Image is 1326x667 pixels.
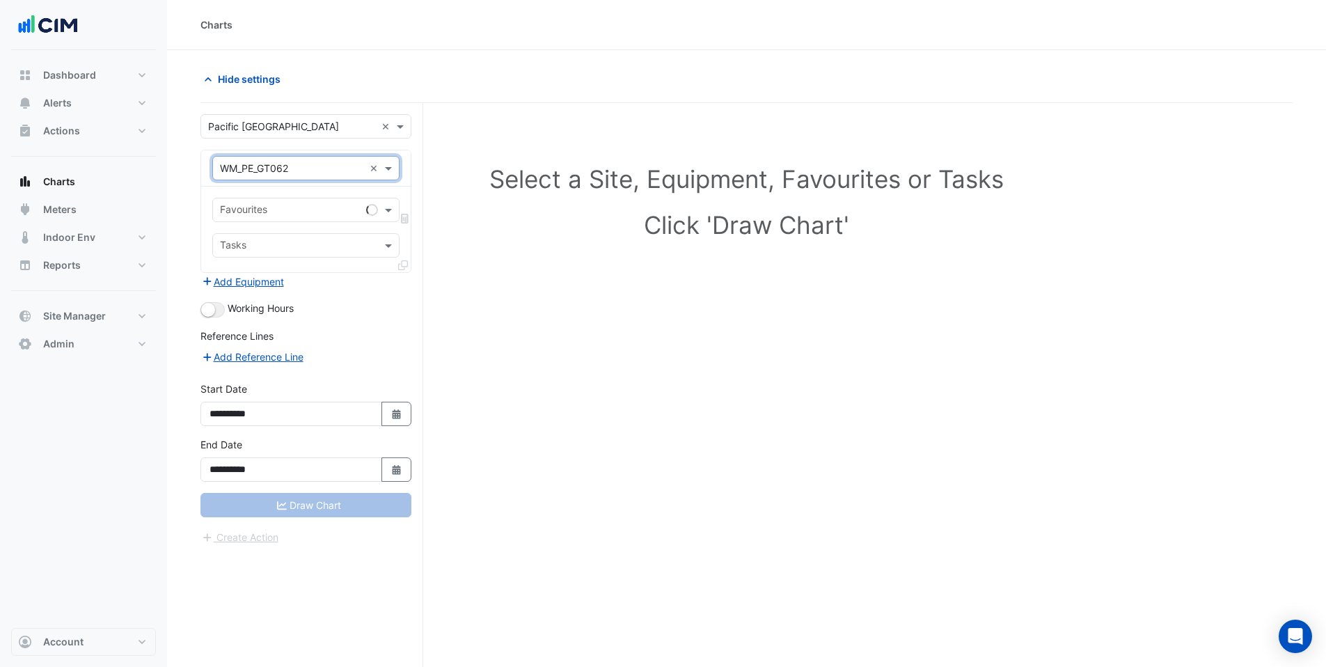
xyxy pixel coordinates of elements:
[18,230,32,244] app-icon: Indoor Env
[43,635,84,649] span: Account
[18,203,32,217] app-icon: Meters
[11,330,156,358] button: Admin
[43,309,106,323] span: Site Manager
[390,464,403,476] fa-icon: Select Date
[11,89,156,117] button: Alerts
[11,168,156,196] button: Charts
[200,17,232,32] div: Charts
[228,302,294,314] span: Working Hours
[43,337,74,351] span: Admin
[381,119,393,134] span: Clear
[11,61,156,89] button: Dashboard
[218,237,246,256] div: Tasks
[200,382,247,396] label: Start Date
[18,175,32,189] app-icon: Charts
[231,164,1262,194] h1: Select a Site, Equipment, Favourites or Tasks
[200,329,274,343] label: Reference Lines
[370,161,381,175] span: Clear
[1279,620,1312,653] div: Open Intercom Messenger
[390,408,403,420] fa-icon: Select Date
[43,96,72,110] span: Alerts
[18,258,32,272] app-icon: Reports
[43,68,96,82] span: Dashboard
[399,212,411,224] span: Choose Function
[18,96,32,110] app-icon: Alerts
[11,302,156,330] button: Site Manager
[11,117,156,145] button: Actions
[231,210,1262,240] h1: Click 'Draw Chart'
[18,309,32,323] app-icon: Site Manager
[43,230,95,244] span: Indoor Env
[398,259,408,271] span: Clone Favourites and Tasks from this Equipment to other Equipment
[43,175,75,189] span: Charts
[18,337,32,351] app-icon: Admin
[200,437,242,452] label: End Date
[43,203,77,217] span: Meters
[11,251,156,279] button: Reports
[200,274,285,290] button: Add Equipment
[43,124,80,138] span: Actions
[218,202,267,220] div: Favourites
[18,124,32,138] app-icon: Actions
[11,223,156,251] button: Indoor Env
[17,11,79,39] img: Company Logo
[11,628,156,656] button: Account
[200,530,279,542] app-escalated-ticket-create-button: Please correct errors first
[200,349,304,365] button: Add Reference Line
[11,196,156,223] button: Meters
[43,258,81,272] span: Reports
[18,68,32,82] app-icon: Dashboard
[200,67,290,91] button: Hide settings
[218,72,281,86] span: Hide settings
